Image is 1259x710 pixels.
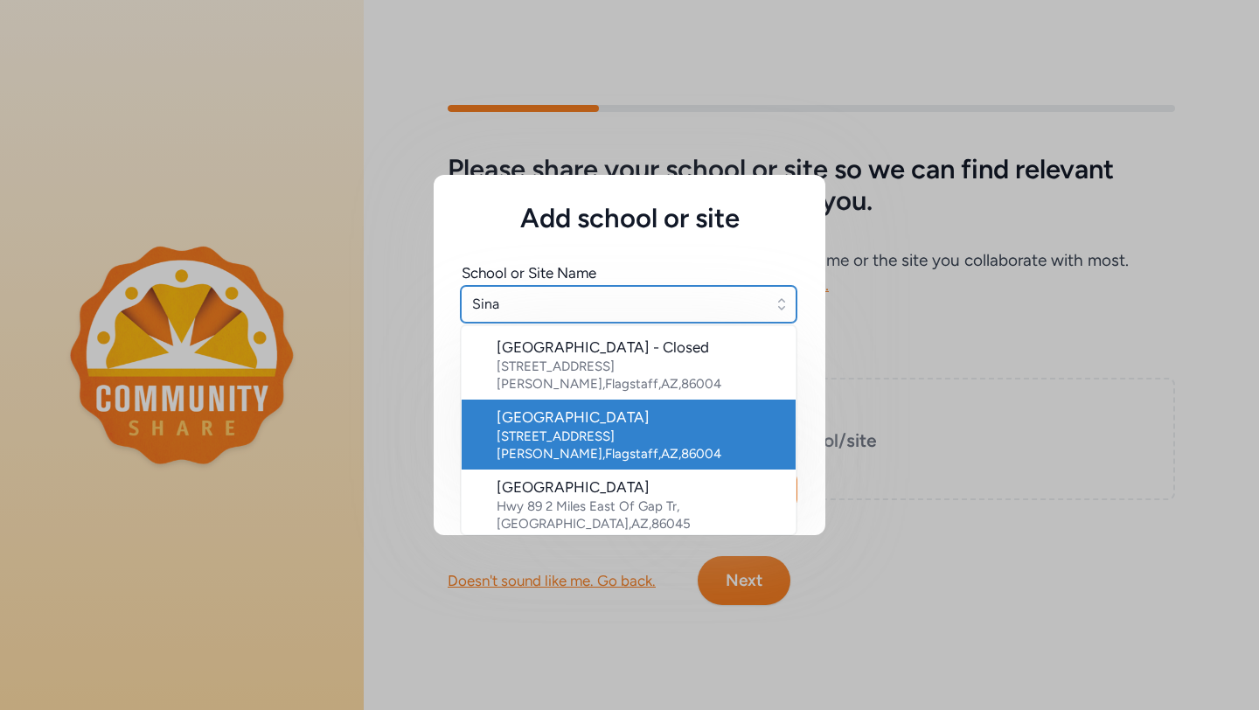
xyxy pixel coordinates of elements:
[497,337,782,358] div: [GEOGRAPHIC_DATA] - Closed
[497,498,782,532] div: Hwy 89 2 Miles East Of Gap Tr , [GEOGRAPHIC_DATA] , AZ , 86045
[497,428,782,463] div: [STREET_ADDRESS][PERSON_NAME] , Flagstaff , AZ , 86004
[497,407,782,428] div: [GEOGRAPHIC_DATA]
[462,203,797,234] h5: Add school or site
[461,286,796,323] input: Enter school name...
[462,262,596,283] div: School or Site Name
[497,358,782,393] div: [STREET_ADDRESS][PERSON_NAME] , Flagstaff , AZ , 86004
[497,477,782,498] div: [GEOGRAPHIC_DATA]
